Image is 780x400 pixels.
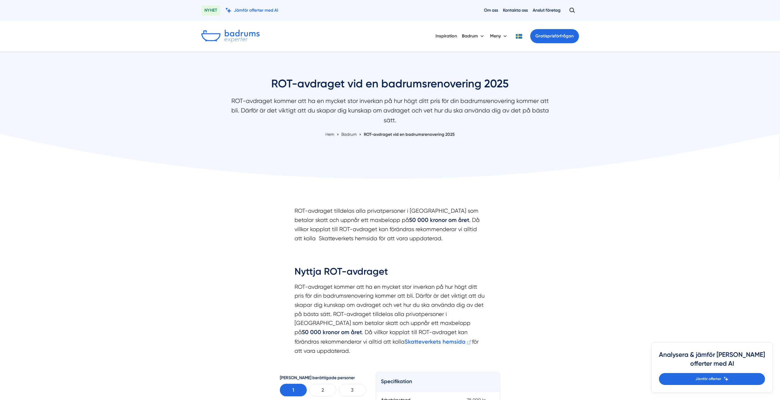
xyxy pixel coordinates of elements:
[484,7,498,13] a: Om oss
[381,377,495,387] h5: Specifikation
[225,7,278,13] a: Jämför offerter med AI
[295,265,486,282] h2: Nyttja ROT-avdraget
[503,7,528,13] a: Kontakta oss
[341,132,357,137] span: Badrum
[228,76,553,96] h1: ROT-avdraget vid en badrumsrenovering 2025
[234,7,278,13] span: Jämför offerter med AI
[228,131,553,138] nav: Breadcrumb
[462,28,485,44] button: Badrum
[409,217,469,223] strong: 50 000 kronor om året
[530,29,579,43] a: Gratisprisförfrågan
[405,338,466,345] strong: Skatteverkets hemsida
[295,282,486,356] p: ROT-avdraget kommer att ha en mycket stor inverkan på hur högt ditt pris för din badrumsrenoverin...
[359,131,361,138] span: »
[280,375,366,381] h6: [PERSON_NAME] berättigade personer
[535,33,547,39] span: Gratis
[533,7,561,13] a: Anslut företag
[309,384,336,396] button: 2
[405,338,472,345] a: Skatteverkets hemsida
[341,132,358,137] a: Badrum
[325,132,334,137] a: Hem
[490,28,508,44] button: Meny
[659,373,765,385] a: Jämför offerter
[436,28,457,44] a: Inspiration
[201,30,260,43] img: Badrumsexperter.se logotyp
[337,131,339,138] span: »
[364,132,455,137] a: ROT-avdraget vid en badrumsrenovering 2025
[295,206,486,243] p: ROT-avdraget tilldelas alla privatpersoner i [GEOGRAPHIC_DATA] som betalar skatt och uppnår ett m...
[339,384,366,396] button: 3
[228,96,553,128] p: ROT-avdraget kommer att ha en mycket stor inverkan på hur högt ditt pris för din badrumsrenoverin...
[280,384,307,396] button: 1
[659,350,765,373] h4: Analysera & jämför [PERSON_NAME] offerter med AI
[302,329,362,336] strong: 50 000 kronor om året
[695,376,721,382] span: Jämför offerter
[201,6,220,15] span: NYHET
